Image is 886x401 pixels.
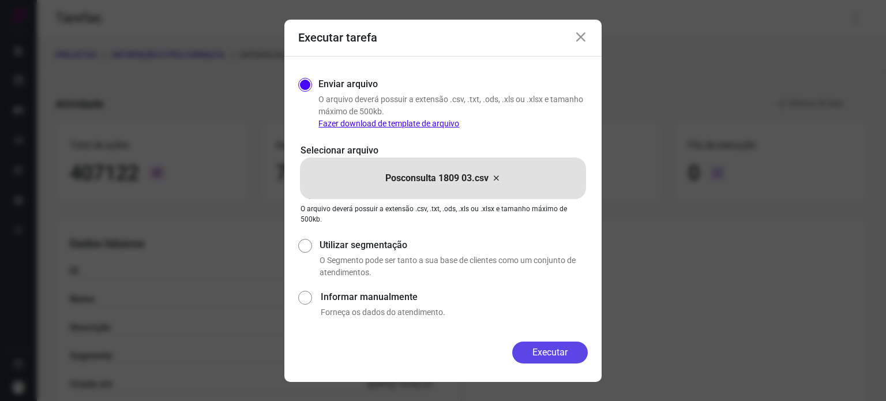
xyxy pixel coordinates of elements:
p: O arquivo deverá possuir a extensão .csv, .txt, .ods, .xls ou .xlsx e tamanho máximo de 500kb. [301,204,585,224]
p: O Segmento pode ser tanto a sua base de clientes como um conjunto de atendimentos. [320,254,588,279]
p: Posconsulta 1809 03.csv [385,171,489,185]
p: O arquivo deverá possuir a extensão .csv, .txt, .ods, .xls ou .xlsx e tamanho máximo de 500kb. [318,93,588,130]
button: Executar [512,342,588,363]
label: Utilizar segmentação [320,238,588,252]
a: Fazer download de template de arquivo [318,119,459,128]
p: Forneça os dados do atendimento. [321,306,588,318]
label: Informar manualmente [321,290,588,304]
p: Selecionar arquivo [301,144,585,158]
label: Enviar arquivo [318,77,378,91]
h3: Executar tarefa [298,31,377,44]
